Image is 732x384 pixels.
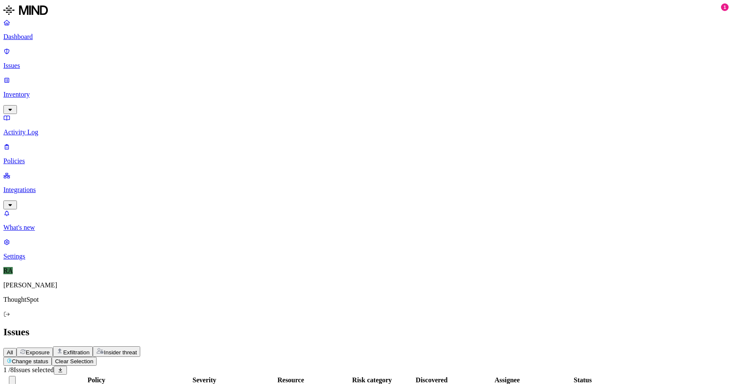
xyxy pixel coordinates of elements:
[3,209,729,231] a: What's new
[3,47,729,70] a: Issues
[3,91,729,98] p: Inventory
[3,267,13,274] span: RA
[7,349,13,356] span: All
[3,3,729,19] a: MIND
[3,33,729,41] p: Dashboard
[3,114,729,136] a: Activity Log
[173,376,236,384] div: Severity
[3,238,729,260] a: Settings
[63,349,89,356] span: Exfiltration
[3,157,729,165] p: Policies
[3,3,48,17] img: MIND
[346,376,399,384] div: Risk category
[3,186,729,194] p: Integrations
[104,349,137,356] span: Insider threat
[3,366,7,373] span: 1
[3,62,729,70] p: Issues
[52,357,97,366] button: Clear Selection
[3,76,729,113] a: Inventory
[3,19,729,41] a: Dashboard
[7,358,12,363] img: status-in-progress.svg
[3,326,729,338] h2: Issues
[26,349,50,356] span: Exposure
[465,376,549,384] div: Assignee
[3,172,729,208] a: Integrations
[3,224,729,231] p: What's new
[22,376,171,384] div: Policy
[721,3,729,11] div: 1
[3,366,54,373] span: / 8 Issues selected
[3,296,729,303] p: ThoughtSpot
[551,376,614,384] div: Status
[3,253,729,260] p: Settings
[3,357,52,366] button: Change status
[400,376,463,384] div: Discovered
[3,143,729,165] a: Policies
[3,128,729,136] p: Activity Log
[238,376,344,384] div: Resource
